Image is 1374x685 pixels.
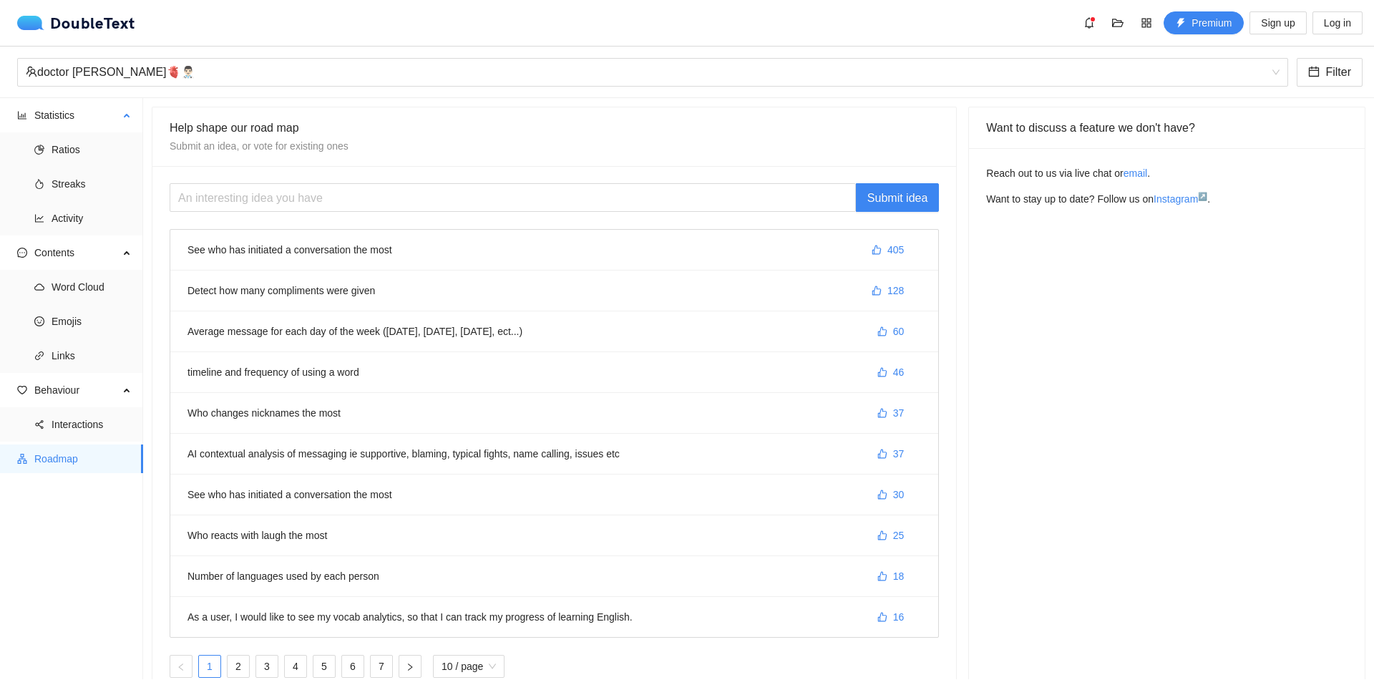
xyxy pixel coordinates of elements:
[893,364,905,380] span: 46
[1249,11,1306,34] button: Sign up
[227,655,250,678] li: 2
[170,230,938,271] li: See who has initiated a conversation the most
[313,655,336,678] li: 5
[856,183,940,212] button: Submit idea
[1078,11,1101,34] button: bell
[1324,15,1351,31] span: Log in
[341,655,364,678] li: 6
[371,656,392,677] a: 7
[872,245,882,256] span: like
[17,248,27,258] span: message
[877,530,887,542] span: like
[433,655,505,678] div: Page Size
[866,442,916,465] button: like37
[170,434,938,475] li: AI contextual analysis of messaging ie supportive, blaming, typical fights, name calling, issues etc
[17,110,27,120] span: bar-chart
[893,446,905,462] span: 37
[1136,17,1157,29] span: appstore
[52,170,132,198] span: Streaks
[52,410,132,439] span: Interactions
[17,385,27,395] span: heart
[877,612,887,623] span: like
[1198,192,1207,200] sup: ↗
[17,16,135,30] div: DoubleText
[342,656,364,677] a: 6
[1106,11,1129,34] button: folder-open
[170,311,938,352] li: Average message for each day of the week ([DATE], [DATE], [DATE], ect...)
[52,307,132,336] span: Emojis
[986,107,1348,148] div: Want to discuss a feature we don't have?
[1078,17,1100,29] span: bell
[860,238,915,261] button: like405
[52,204,132,233] span: Activity
[399,655,422,678] li: Next Page
[866,565,916,588] button: like18
[170,556,938,597] li: Number of languages used by each person
[866,606,916,628] button: like16
[177,663,185,671] span: left
[170,515,938,556] li: Who reacts with laugh the most
[284,655,307,678] li: 4
[866,524,916,547] button: like25
[1176,18,1186,29] span: thunderbolt
[867,189,928,207] span: Submit idea
[893,487,905,502] span: 30
[34,145,44,155] span: pie-chart
[877,367,887,379] span: like
[52,135,132,164] span: Ratios
[228,656,249,677] a: 2
[872,286,882,297] span: like
[893,405,905,421] span: 37
[877,449,887,460] span: like
[198,655,221,678] li: 1
[34,213,44,223] span: line-chart
[893,568,905,584] span: 18
[986,165,1210,181] p: Reach out to us via live chat or .
[170,597,938,637] li: As a user, I would like to see my vocab analytics, so that I can track my progress of learning En...
[893,324,905,339] span: 60
[866,361,916,384] button: like46
[17,16,135,30] a: logoDoubleText
[170,655,193,678] li: Previous Page
[406,663,414,671] span: right
[877,571,887,583] span: like
[34,316,44,326] span: smile
[170,122,299,134] span: Help shape our road map
[1312,11,1363,34] button: Log in
[893,609,905,625] span: 16
[877,490,887,501] span: like
[34,179,44,189] span: fire
[1297,58,1363,87] button: calendarFilter
[1325,63,1351,81] span: Filter
[26,59,1280,86] span: doctor berguna🫀👨🏻‍⚕
[370,655,393,678] li: 7
[986,191,1210,207] p: Want to stay up to date? Follow us on .
[52,273,132,301] span: Word Cloud
[1261,15,1295,31] span: Sign up
[34,444,132,473] span: Roadmap
[399,655,422,678] button: right
[893,528,905,543] span: 25
[17,16,50,30] img: logo
[34,282,44,292] span: cloud
[1192,15,1232,31] span: Premium
[1308,66,1320,79] span: calendar
[170,393,938,434] li: Who changes nicknames the most
[34,419,44,429] span: share-alt
[199,656,220,677] a: 1
[1107,17,1129,29] span: folder-open
[866,402,916,424] button: like37
[1154,193,1207,205] a: Instagram↗
[170,655,193,678] button: left
[860,279,915,302] button: like128
[52,341,132,370] span: Links
[887,283,904,298] span: 128
[34,351,44,361] span: link
[313,656,335,677] a: 5
[170,475,938,515] li: See who has initiated a conversation the most
[170,352,938,393] li: timeline and frequency of using a word
[170,140,349,152] span: Submit an idea, or vote for existing ones
[256,656,278,677] a: 3
[285,656,306,677] a: 4
[26,66,37,77] span: team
